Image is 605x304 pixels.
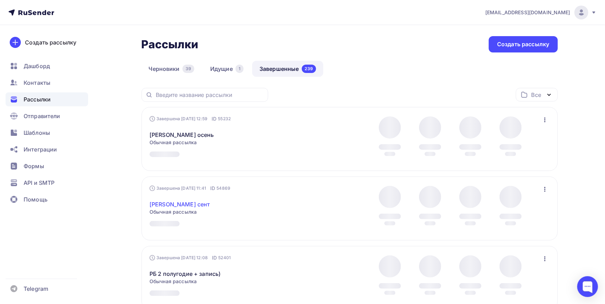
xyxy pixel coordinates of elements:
a: Шаблоны [6,126,88,140]
a: Рассылки [6,92,88,106]
a: РБ 2 полугодие + запись) [150,270,221,278]
a: Контакты [6,76,88,90]
span: Интеграции [24,145,57,154]
span: ID [212,115,216,122]
span: API и SMTP [24,179,54,187]
span: 55232 [218,115,231,122]
span: Помощь [24,195,48,204]
input: Введите название рассылки [156,91,264,99]
a: Формы [6,159,88,173]
a: Дашборд [6,59,88,73]
div: Завершена [DATE] 12:59 [150,115,231,122]
a: [EMAIL_ADDRESS][DOMAIN_NAME] [485,6,597,19]
a: Идущие1 [203,61,251,77]
a: Черновики39 [142,61,202,77]
span: ID [210,185,215,192]
span: ID [212,254,217,261]
span: Обычная рассылка [150,139,197,146]
div: Создать рассылку [497,40,549,48]
span: 52401 [218,254,231,261]
span: Контакты [24,79,50,87]
span: Обычная рассылка [150,278,197,285]
span: Telegram [24,285,48,293]
button: Все [516,88,558,101]
span: Отправители [24,112,60,120]
a: [PERSON_NAME] сент [150,200,210,208]
a: [PERSON_NAME] осень [150,131,214,139]
span: Обычная рассылка [150,208,197,215]
h2: Рассылки [142,38,198,51]
span: Шаблоны [24,129,50,137]
span: Формы [24,162,44,170]
div: Создать рассылку [25,38,76,47]
div: Завершена [DATE] 12:08 [150,254,231,261]
a: Отправители [6,109,88,123]
div: 1 [236,65,244,73]
a: Завершенные239 [252,61,323,77]
div: Завершена [DATE] 11:41 [150,185,230,192]
span: [EMAIL_ADDRESS][DOMAIN_NAME] [485,9,570,16]
span: Рассылки [24,95,51,104]
span: 54869 [216,185,230,192]
div: 39 [182,65,194,73]
span: Дашборд [24,62,50,70]
div: 239 [302,65,316,73]
div: Все [531,91,541,99]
